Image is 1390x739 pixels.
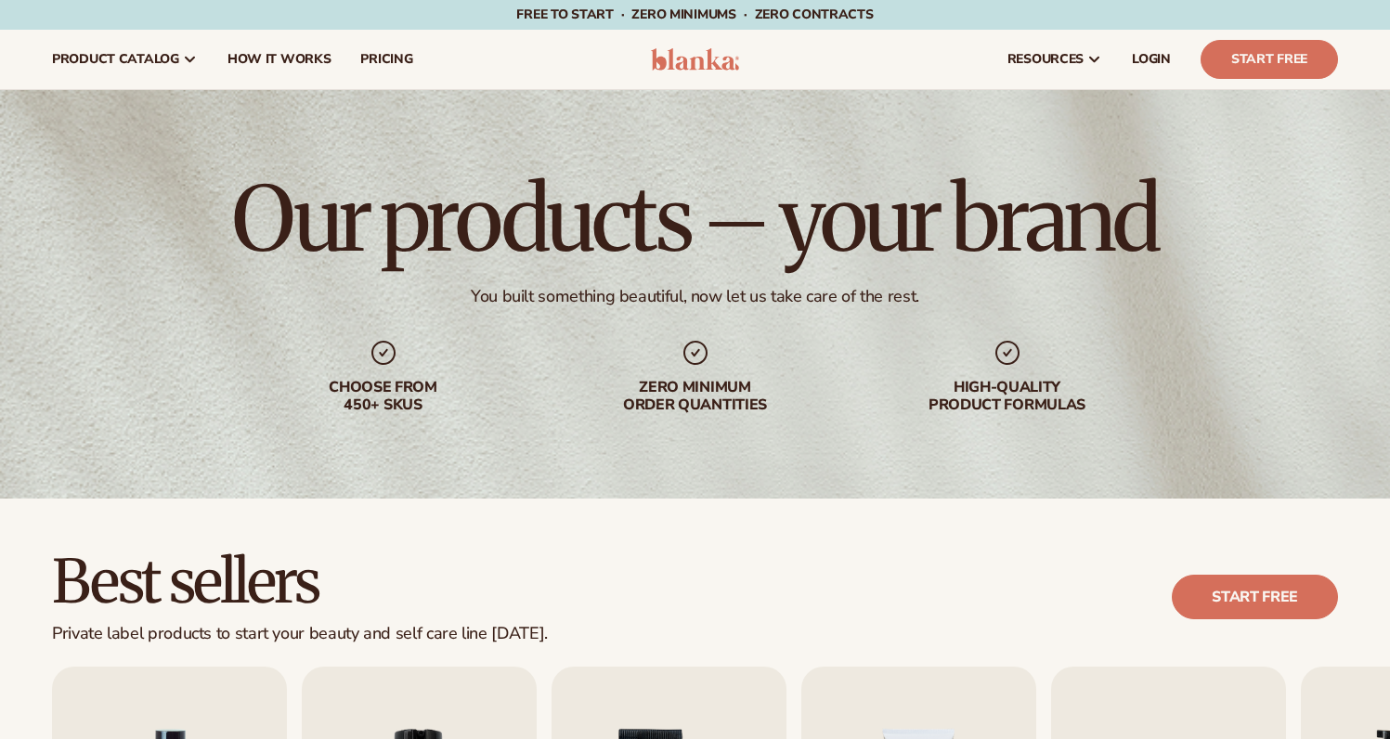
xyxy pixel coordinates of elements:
[1172,575,1338,619] a: Start free
[52,624,548,644] div: Private label products to start your beauty and self care line [DATE].
[213,30,346,89] a: How It Works
[345,30,427,89] a: pricing
[232,175,1157,264] h1: Our products – your brand
[265,379,502,414] div: Choose from 450+ Skus
[651,48,739,71] img: logo
[227,52,331,67] span: How It Works
[52,551,548,613] h2: Best sellers
[993,30,1117,89] a: resources
[1117,30,1186,89] a: LOGIN
[471,286,919,307] div: You built something beautiful, now let us take care of the rest.
[889,379,1126,414] div: High-quality product formulas
[577,379,814,414] div: Zero minimum order quantities
[516,6,873,23] span: Free to start · ZERO minimums · ZERO contracts
[1201,40,1338,79] a: Start Free
[37,30,213,89] a: product catalog
[1132,52,1171,67] span: LOGIN
[52,52,179,67] span: product catalog
[360,52,412,67] span: pricing
[1007,52,1084,67] span: resources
